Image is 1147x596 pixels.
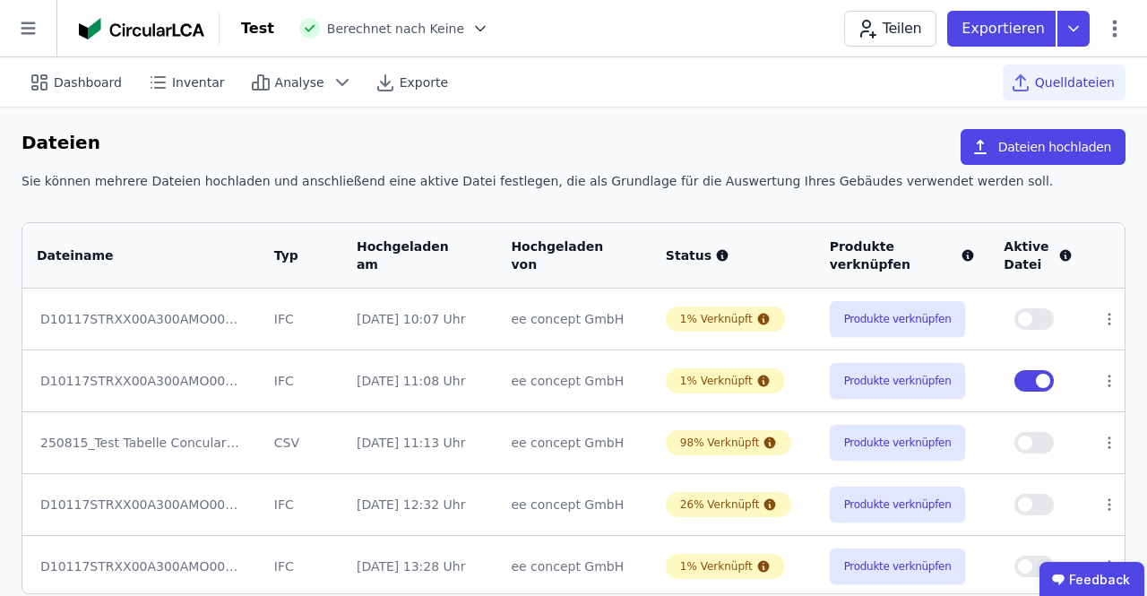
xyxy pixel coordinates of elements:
div: IFC [274,372,328,390]
span: Berechnet nach Keine [327,20,464,38]
div: [DATE] 12:32 Uhr [357,496,482,514]
div: Dateiname [37,246,222,264]
div: Hochgeladen am [357,238,461,273]
img: Concular [79,18,204,39]
div: 1% Verknüpft [680,374,753,388]
div: IFC [274,310,328,328]
div: CSV [274,434,328,452]
button: Produkte verknüpfen [830,363,966,399]
div: ee concept GmbH [511,434,636,452]
span: Dashboard [54,73,122,91]
div: D10117STRXX00A300AMO001_20250801_CFM-ALL.ifc [40,496,242,514]
span: Quelldateien [1035,73,1115,91]
div: [DATE] 11:08 Uhr [357,372,482,390]
button: Produkte verknüpfen [830,425,966,461]
span: Inventar [172,73,225,91]
button: Dateien hochladen [961,129,1125,165]
div: Status [666,246,801,264]
div: Hochgeladen von [511,238,615,273]
div: ee concept GmbH [511,310,636,328]
div: 1% Verknüpft [680,559,753,574]
div: Sie können mehrere Dateien hochladen und anschließend eine aktive Datei festlegen, die als Grundl... [22,172,1125,204]
div: Test [241,18,274,39]
div: 26% Verknüpft [680,497,760,512]
div: IFC [274,496,328,514]
div: [DATE] 13:28 Uhr [357,557,482,575]
div: IFC [274,557,328,575]
p: Exportieren [962,18,1048,39]
div: ee concept GmbH [511,496,636,514]
div: D10117STRXX00A300AMO003_20250827_CFM-ALL.ifc [40,310,242,328]
div: 98% Verknüpft [680,436,760,450]
button: Teilen [844,11,936,47]
button: Produkte verknüpfen [830,487,966,523]
div: Typ [274,246,306,264]
div: D10117STRXX00A300AMO003_20250801_CFM-ALL.ifc [40,557,242,575]
div: 1% Verknüpft [680,312,753,326]
button: Produkte verknüpfen [830,548,966,584]
span: Exporte [400,73,448,91]
div: ee concept GmbH [511,372,636,390]
h6: Dateien [22,129,100,158]
button: Produkte verknüpfen [830,301,966,337]
div: [DATE] 11:13 Uhr [357,434,482,452]
div: Produkte verknüpfen [830,238,976,273]
span: Analyse [275,73,324,91]
div: Aktive Datei [1004,238,1072,273]
div: ee concept GmbH [511,557,636,575]
div: 250815_Test Tabelle Concular_Zusammenfassung Module_genauer(1).xlsx [40,434,242,452]
div: D10117STRXX00A300AMO002_20250822_CFM-ALL.ifc [40,372,242,390]
div: [DATE] 10:07 Uhr [357,310,482,328]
